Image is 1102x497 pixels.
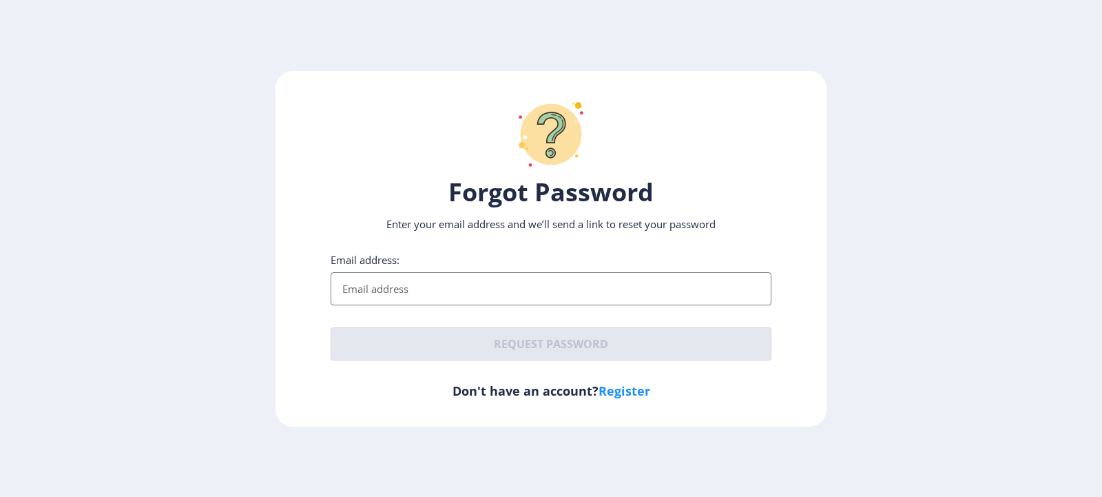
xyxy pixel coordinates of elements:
img: question-mark [510,93,592,176]
label: Email address: [331,253,399,267]
p: Enter your email address and we’ll send a link to reset your password [331,217,771,231]
button: Request password [331,327,771,361]
h6: Don't have an account? [331,383,771,399]
input: Email address [331,272,771,305]
a: Register [599,383,650,399]
h1: Forgot Password [331,176,771,209]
